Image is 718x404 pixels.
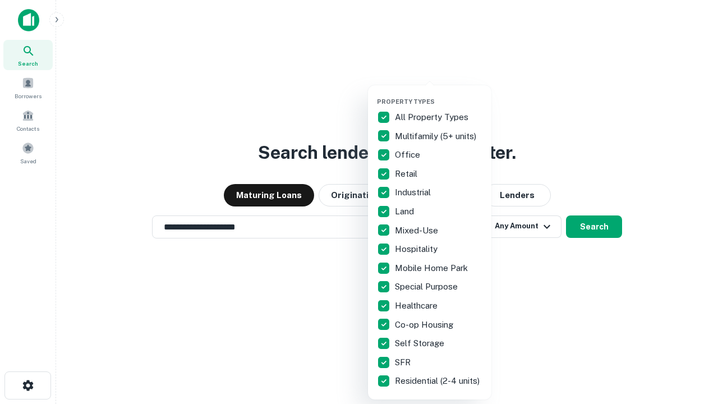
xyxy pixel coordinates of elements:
p: All Property Types [395,111,471,124]
p: Office [395,148,422,162]
p: Hospitality [395,242,440,256]
p: Special Purpose [395,280,460,293]
iframe: Chat Widget [662,314,718,368]
p: Retail [395,167,420,181]
p: Land [395,205,416,218]
p: Multifamily (5+ units) [395,130,478,143]
p: SFR [395,356,413,369]
p: Industrial [395,186,433,199]
p: Self Storage [395,337,447,350]
p: Residential (2-4 units) [395,374,482,388]
p: Mobile Home Park [395,261,470,275]
p: Co-op Housing [395,318,455,332]
p: Mixed-Use [395,224,440,237]
span: Property Types [377,98,435,105]
p: Healthcare [395,299,440,313]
